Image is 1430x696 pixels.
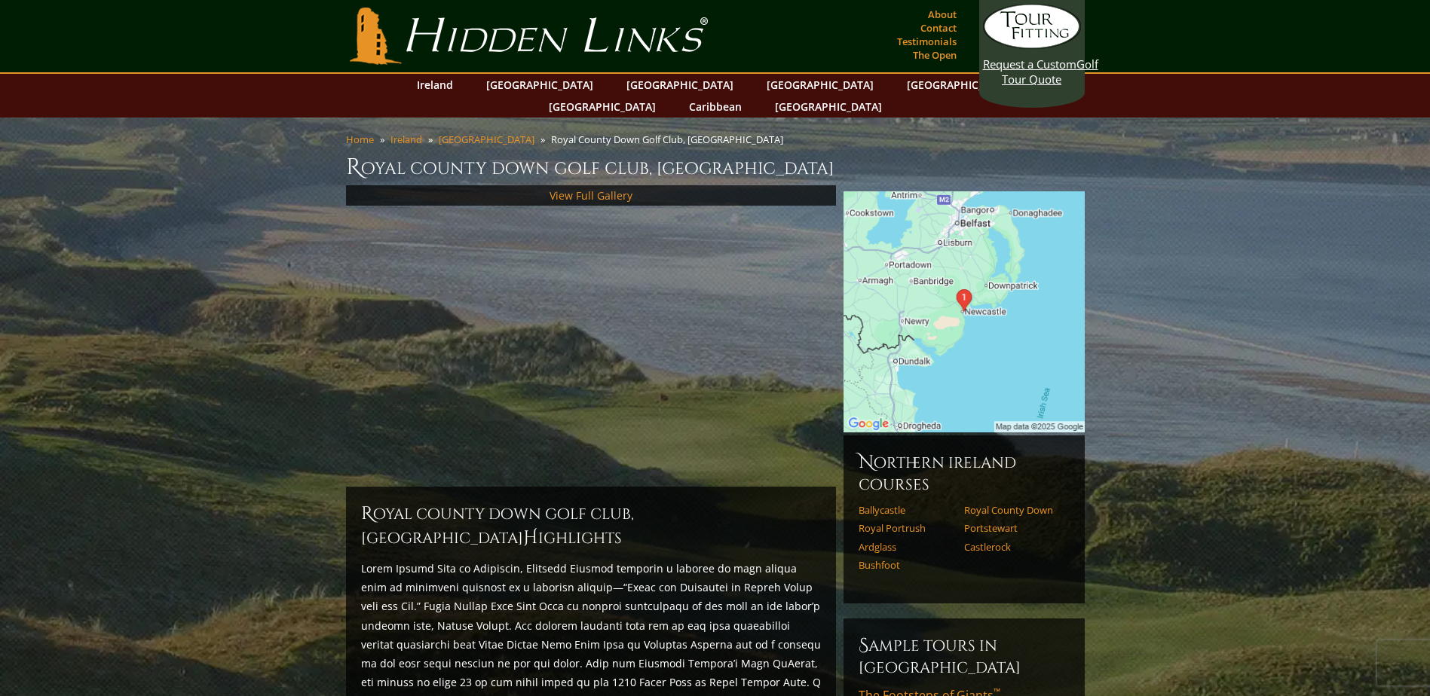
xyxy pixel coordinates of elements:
h6: Northern Ireland Courses [859,450,1070,495]
a: Royal Portrush [859,522,954,534]
a: [GEOGRAPHIC_DATA] [479,74,601,96]
a: Ballycastle [859,504,954,516]
span: H [523,526,538,550]
a: About [924,4,960,25]
a: Contact [917,17,960,38]
a: [GEOGRAPHIC_DATA] [767,96,890,118]
a: Bushfoot [859,559,954,571]
a: Testimonials [893,31,960,52]
a: [GEOGRAPHIC_DATA] [899,74,1021,96]
a: [GEOGRAPHIC_DATA] [541,96,663,118]
span: Request a Custom [983,56,1076,72]
a: [GEOGRAPHIC_DATA] [759,74,881,96]
a: [GEOGRAPHIC_DATA] [619,74,741,96]
a: Portstewart [964,522,1060,534]
a: Ardglass [859,541,954,553]
h1: Royal County Down Golf Club, [GEOGRAPHIC_DATA] [346,152,1085,182]
a: [GEOGRAPHIC_DATA] [439,133,534,146]
a: Ireland [390,133,422,146]
a: The Open [909,44,960,66]
a: Caribbean [681,96,749,118]
h6: Sample Tours in [GEOGRAPHIC_DATA] [859,633,1070,678]
h2: Royal County Down Golf Club, [GEOGRAPHIC_DATA] ighlights [361,502,821,550]
a: View Full Gallery [550,188,632,203]
a: Royal County Down [964,504,1060,516]
img: Google Map of Royal County Down Golf Club, Golf Links Road, Newcastle, Northern Ireland, United K... [844,191,1085,432]
a: Request a CustomGolf Tour Quote [983,4,1081,87]
a: Ireland [409,74,461,96]
a: Castlerock [964,541,1060,553]
li: Royal County Down Golf Club, [GEOGRAPHIC_DATA] [551,133,789,146]
a: Home [346,133,374,146]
